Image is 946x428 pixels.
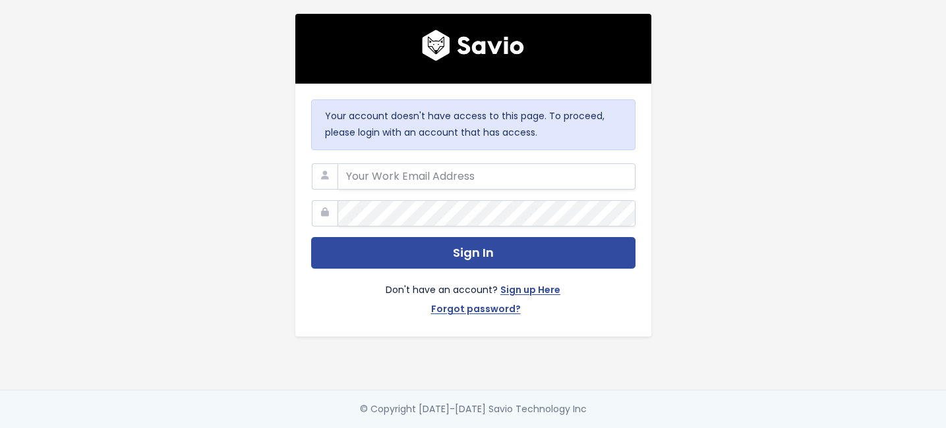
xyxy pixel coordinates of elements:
input: Your Work Email Address [338,163,636,190]
div: Don't have an account? [311,269,636,320]
a: Forgot password? [431,301,521,320]
a: Sign up Here [500,282,560,301]
button: Sign In [311,237,636,269]
div: © Copyright [DATE]-[DATE] Savio Technology Inc [360,401,587,417]
p: Your account doesn't have access to this page. To proceed, please login with an account that has ... [325,108,622,141]
img: logo600x187.a314fd40982d.png [422,30,524,61]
